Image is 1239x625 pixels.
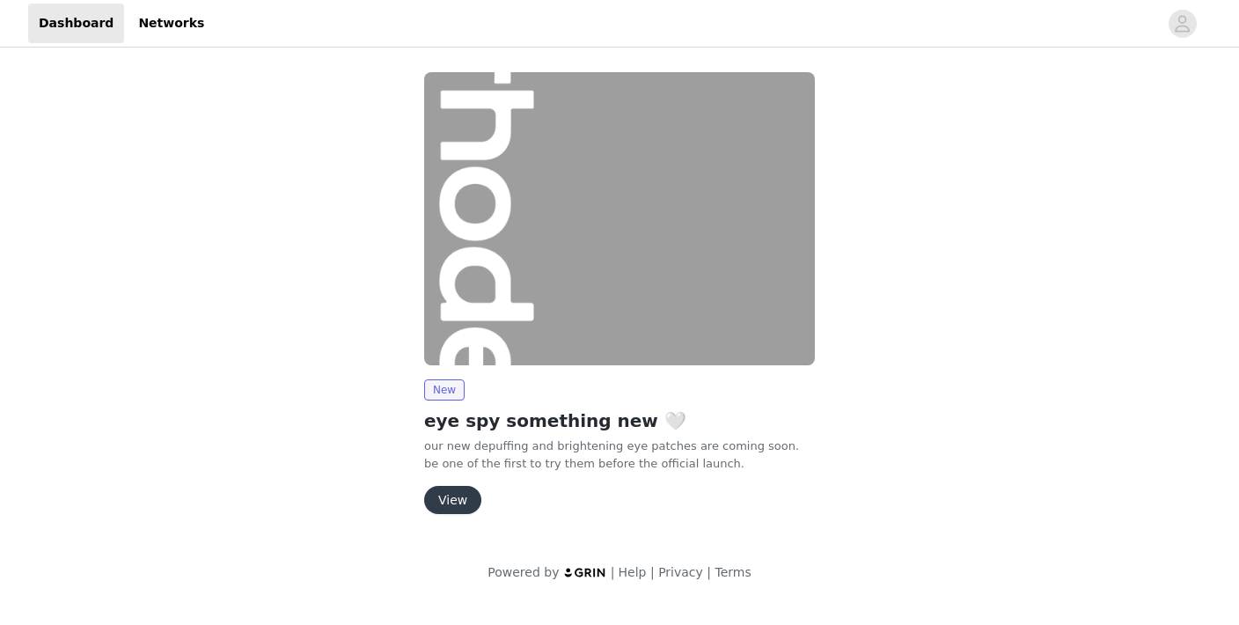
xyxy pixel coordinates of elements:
button: View [424,486,481,514]
span: Powered by [488,565,559,579]
p: our new depuffing and brightening eye patches are coming soon. be one of the first to try them be... [424,437,815,472]
a: Networks [128,4,215,43]
a: Help [619,565,647,579]
span: | [611,565,615,579]
div: avatar [1174,10,1191,38]
a: Privacy [658,565,703,579]
span: | [707,565,711,579]
span: New [424,379,465,401]
img: logo [563,567,607,578]
a: Terms [715,565,751,579]
img: rhode skin [424,72,815,365]
h2: eye spy something new 🤍 [424,408,815,434]
a: View [424,494,481,507]
a: Dashboard [28,4,124,43]
span: | [650,565,655,579]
